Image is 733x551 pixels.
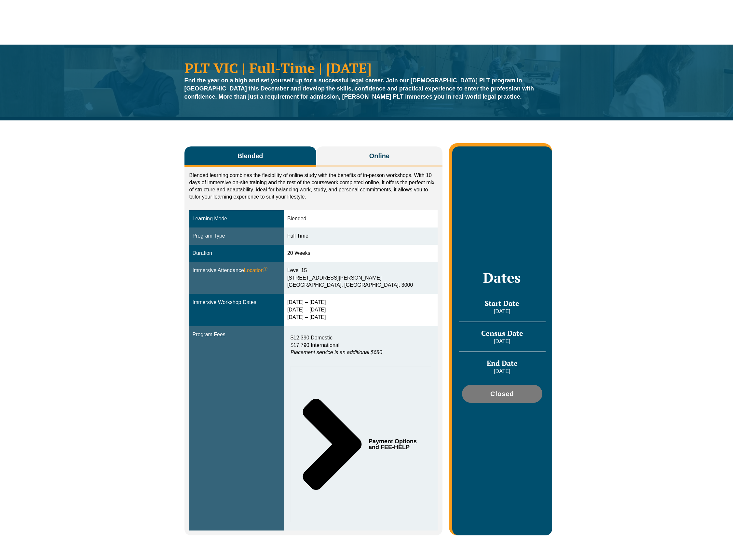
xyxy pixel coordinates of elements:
[369,438,419,450] span: Payment Options and FEE-HELP
[193,267,281,274] div: Immersive Attendance
[291,342,339,348] span: $17,790 International
[291,335,333,340] span: $12,390 Domestic
[462,385,542,403] a: Closed
[287,267,434,289] div: Level 15 [STREET_ADDRESS][PERSON_NAME] [GEOGRAPHIC_DATA], [GEOGRAPHIC_DATA], 3000
[459,308,545,315] p: [DATE]
[481,328,523,338] span: Census Date
[287,299,434,321] div: [DATE] – [DATE] [DATE] – [DATE] [DATE] – [DATE]
[264,267,267,271] sup: ⓘ
[487,358,518,368] span: End Date
[490,391,514,397] span: Closed
[193,215,281,223] div: Learning Mode
[184,146,443,535] div: Tabs. Open items with Enter or Space, close with Escape and navigate using the Arrow keys.
[287,215,434,223] div: Blended
[184,77,534,100] strong: End the year on a high and set yourself up for a successful legal career. Join our [DEMOGRAPHIC_D...
[291,350,382,355] em: Placement service is an additional $680
[238,151,263,160] span: Blended
[369,151,389,160] span: Online
[193,250,281,257] div: Duration
[459,338,545,345] p: [DATE]
[287,250,434,257] div: 20 Weeks
[459,368,545,375] p: [DATE]
[193,299,281,306] div: Immersive Workshop Dates
[184,61,549,75] h1: PLT VIC | Full-Time | [DATE]
[485,298,519,308] span: Start Date
[287,232,434,240] div: Full Time
[193,232,281,240] div: Program Type
[459,269,545,286] h2: Dates
[244,267,268,274] span: Location
[189,172,438,200] p: Blended learning combines the flexibility of online study with the benefits of in-person workshop...
[193,331,281,338] div: Program Fees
